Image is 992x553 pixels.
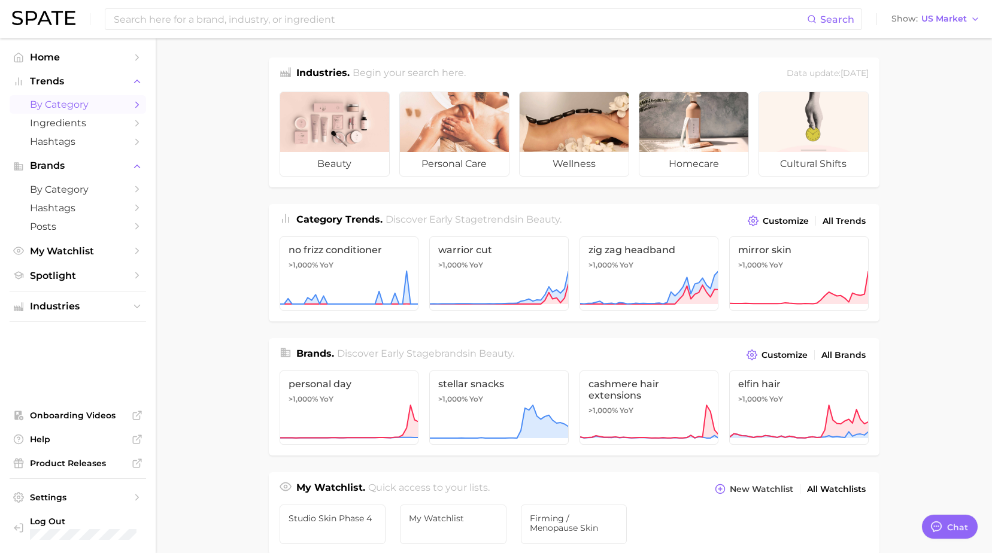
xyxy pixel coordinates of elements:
span: YoY [469,394,483,404]
span: Customize [763,216,809,226]
a: Ingredients [10,114,146,132]
span: Studio Skin Phase 4 [289,513,377,523]
a: cultural shifts [759,92,869,177]
span: My Watchlist [409,513,497,523]
span: Hashtags [30,202,126,214]
span: >1,000% [588,406,618,415]
span: All Brands [821,350,866,360]
span: >1,000% [289,394,318,403]
span: All Trends [823,216,866,226]
span: personal care [400,152,509,176]
h1: Industries. [296,66,350,82]
a: Help [10,430,146,448]
a: beauty [280,92,390,177]
span: homecare [639,152,748,176]
a: stellar snacks>1,000% YoY [429,370,569,445]
a: Studio Skin Phase 4 [280,505,386,544]
span: My Watchlist [30,245,126,257]
a: Hashtags [10,132,146,151]
span: YoY [320,260,333,270]
span: Discover Early Stage trends in . [386,214,562,225]
span: by Category [30,99,126,110]
button: New Watchlist [712,481,796,497]
a: All Watchlists [804,481,869,497]
a: zig zag headband>1,000% YoY [580,236,719,311]
button: Brands [10,157,146,175]
span: Show [891,16,918,22]
a: Posts [10,217,146,236]
div: Data update: [DATE] [787,66,869,82]
span: YoY [620,406,633,415]
h1: My Watchlist. [296,481,365,497]
span: cultural shifts [759,152,868,176]
span: >1,000% [588,260,618,269]
a: Onboarding Videos [10,406,146,424]
span: stellar snacks [438,378,560,390]
a: no frizz conditioner>1,000% YoY [280,236,419,311]
span: warrior cut [438,244,560,256]
a: personal care [399,92,509,177]
button: Customize [744,347,810,363]
span: Discover Early Stage brands in . [337,348,514,359]
a: mirror skin>1,000% YoY [729,236,869,311]
span: Category Trends . [296,214,383,225]
button: Trends [10,72,146,90]
span: Industries [30,301,126,312]
span: by Category [30,184,126,195]
span: YoY [769,260,783,270]
span: zig zag headband [588,244,710,256]
a: by Category [10,95,146,114]
span: Search [820,14,854,25]
span: Home [30,51,126,63]
span: Onboarding Videos [30,410,126,421]
span: Posts [30,221,126,232]
span: >1,000% [438,394,468,403]
a: by Category [10,180,146,199]
span: cashmere hair extensions [588,378,710,401]
span: Customize [762,350,808,360]
span: Trends [30,76,126,87]
a: Spotlight [10,266,146,285]
a: All Brands [818,347,869,363]
span: >1,000% [738,260,767,269]
span: elfin hair [738,378,860,390]
span: Help [30,434,126,445]
span: beauty [526,214,560,225]
span: Brands . [296,348,334,359]
span: beauty [479,348,512,359]
span: YoY [620,260,633,270]
a: Log out. Currently logged in with e-mail kailey.hendriksma@amway.com. [10,512,146,543]
span: Log Out [30,516,165,527]
span: US Market [921,16,967,22]
span: Product Releases [30,458,126,469]
span: >1,000% [738,394,767,403]
a: My Watchlist [10,242,146,260]
a: warrior cut>1,000% YoY [429,236,569,311]
span: Brands [30,160,126,171]
span: YoY [320,394,333,404]
a: cashmere hair extensions>1,000% YoY [580,370,719,445]
a: Hashtags [10,199,146,217]
button: Customize [745,212,811,229]
span: YoY [769,394,783,404]
a: homecare [639,92,749,177]
a: All Trends [820,213,869,229]
span: New Watchlist [730,484,793,494]
span: no frizz conditioner [289,244,410,256]
a: Product Releases [10,454,146,472]
button: ShowUS Market [888,11,983,27]
a: wellness [519,92,629,177]
button: Industries [10,297,146,315]
span: Settings [30,492,126,503]
span: YoY [469,260,483,270]
span: personal day [289,378,410,390]
a: elfin hair>1,000% YoY [729,370,869,445]
span: >1,000% [289,260,318,269]
span: >1,000% [438,260,468,269]
a: Home [10,48,146,66]
input: Search here for a brand, industry, or ingredient [113,9,807,29]
span: Spotlight [30,270,126,281]
span: wellness [520,152,629,176]
span: Hashtags [30,136,126,147]
a: Settings [10,488,146,506]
